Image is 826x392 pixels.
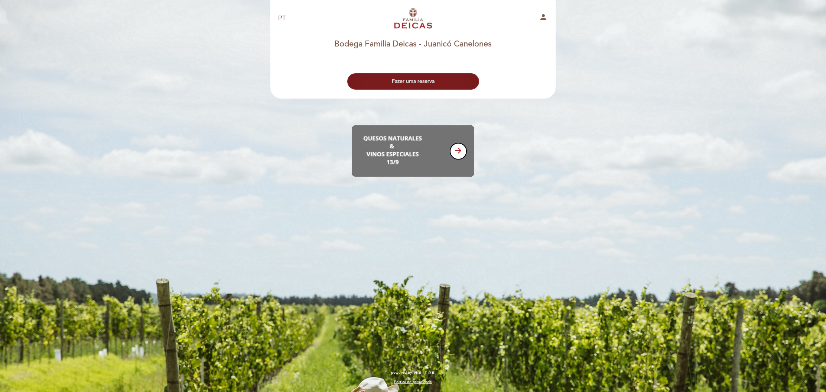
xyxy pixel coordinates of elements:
[394,379,432,385] a: Política de privacidade
[352,125,474,177] img: banner_1757583037.jpeg
[347,73,479,90] button: Fazer uma reserva
[414,371,435,375] img: MEITRE
[450,143,467,160] button: arrow_forward
[454,146,463,155] i: arrow_forward
[391,370,412,375] span: powered by
[539,13,548,22] i: person
[367,8,459,29] a: Bodega Familia Deicas
[539,13,548,24] button: person
[334,40,492,49] h1: Bodega Familia Deicas - Juanicó Canelones
[391,370,435,375] a: powered by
